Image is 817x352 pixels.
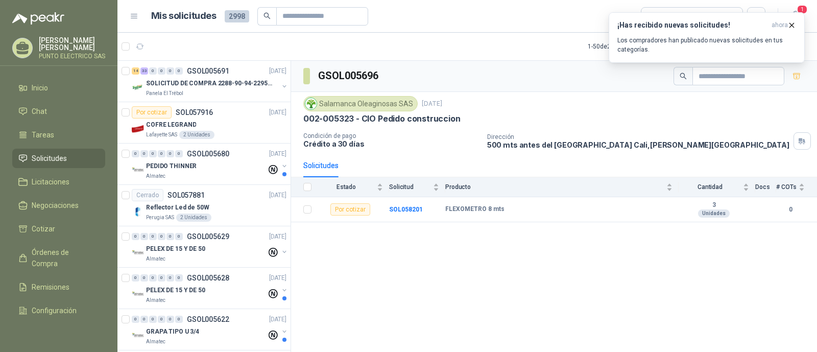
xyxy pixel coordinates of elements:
[269,232,286,242] p: [DATE]
[175,316,183,323] div: 0
[679,201,749,209] b: 3
[269,315,286,324] p: [DATE]
[303,139,479,148] p: Crédito a 30 días
[117,185,291,226] a: CerradoSOL057881[DATE] Company LogoReflector Led de 50WPerugia SAS2 Unidades
[132,65,289,98] a: 14 33 0 0 0 0 GSOL005691[DATE] Company LogoSOLICITUD DE COMPRA 2288-90-94-2295-96-2301-02-04Panel...
[149,150,157,157] div: 0
[12,277,105,297] a: Remisiones
[158,233,165,240] div: 0
[179,131,214,139] div: 2 Unidades
[146,131,177,139] p: Lafayette SAS
[149,67,157,75] div: 0
[303,132,479,139] p: Condición de pago
[166,67,174,75] div: 0
[132,316,139,323] div: 0
[12,324,105,344] a: Manuales y ayuda
[679,183,741,191] span: Cantidad
[263,12,271,19] span: search
[617,21,767,30] h3: ¡Has recibido nuevas solicitudes!
[12,243,105,273] a: Órdenes de Compra
[12,102,105,121] a: Chat
[445,177,679,197] th: Producto
[12,149,105,168] a: Solicitudes
[146,244,205,254] p: PELEX DE 15 Y DE 50
[32,305,77,316] span: Configuración
[146,120,196,130] p: COFRE LEGRAND
[149,233,157,240] div: 0
[146,327,199,337] p: GRAPA TIPO U 3/4
[32,281,69,293] span: Remisiones
[166,274,174,281] div: 0
[149,316,157,323] div: 0
[146,161,197,171] p: PEDIDO THINNER
[146,286,205,295] p: PELEX DE 15 Y DE 50
[146,79,273,88] p: SOLICITUD DE COMPRA 2288-90-94-2295-96-2301-02-04
[12,172,105,192] a: Licitaciones
[609,12,805,63] button: ¡Has recibido nuevas solicitudes!ahora Los compradores han publicado nuevas solicitudes en tus ca...
[132,81,144,93] img: Company Logo
[175,150,183,157] div: 0
[422,99,442,109] p: [DATE]
[269,66,286,76] p: [DATE]
[187,67,229,75] p: GSOL005691
[389,177,445,197] th: Solicitud
[132,148,289,180] a: 0 0 0 0 0 0 GSOL005680[DATE] Company LogoPEDIDO THINNERAlmatec
[132,150,139,157] div: 0
[187,233,229,240] p: GSOL005629
[132,205,144,218] img: Company Logo
[140,233,148,240] div: 0
[146,338,165,346] p: Almatec
[12,219,105,239] a: Cotizar
[755,177,776,197] th: Docs
[166,150,174,157] div: 0
[12,12,64,25] img: Logo peakr
[149,274,157,281] div: 0
[175,274,183,281] div: 0
[158,150,165,157] div: 0
[146,172,165,180] p: Almatec
[151,9,217,24] h1: Mis solicitudes
[776,183,797,191] span: # COTs
[445,205,504,214] b: FLEXOMETRO 8 mts
[32,223,55,234] span: Cotizar
[12,125,105,145] a: Tareas
[167,192,205,199] p: SOL057881
[679,177,755,197] th: Cantidad
[132,233,139,240] div: 0
[166,316,174,323] div: 0
[132,67,139,75] div: 14
[32,176,69,187] span: Licitaciones
[786,7,805,26] button: 1
[32,247,95,269] span: Órdenes de Compra
[318,68,380,84] h3: GSOL005696
[318,183,375,191] span: Estado
[132,330,144,342] img: Company Logo
[132,106,172,119] div: Por cotizar
[32,200,79,211] span: Negociaciones
[389,183,431,191] span: Solicitud
[772,21,788,30] span: ahora
[487,140,789,149] p: 500 mts antes del [GEOGRAPHIC_DATA] Cali , [PERSON_NAME][GEOGRAPHIC_DATA]
[617,36,796,54] p: Los compradores han publicado nuevas solicitudes en tus categorías.
[303,113,461,124] p: 002-005323 - CIO Pedido construccion
[318,177,389,197] th: Estado
[132,230,289,263] a: 0 0 0 0 0 0 GSOL005629[DATE] Company LogoPELEX DE 15 Y DE 50Almatec
[187,274,229,281] p: GSOL005628
[269,273,286,283] p: [DATE]
[12,78,105,98] a: Inicio
[39,53,105,59] p: PUNTO ELECTRICO SAS
[166,233,174,240] div: 0
[797,5,808,14] span: 1
[389,206,423,213] b: SOL058201
[132,288,144,300] img: Company Logo
[146,255,165,263] p: Almatec
[140,67,148,75] div: 33
[187,150,229,157] p: GSOL005680
[39,37,105,51] p: [PERSON_NAME] [PERSON_NAME]
[175,67,183,75] div: 0
[776,205,805,215] b: 0
[132,189,163,201] div: Cerrado
[445,183,664,191] span: Producto
[32,129,54,140] span: Tareas
[158,316,165,323] div: 0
